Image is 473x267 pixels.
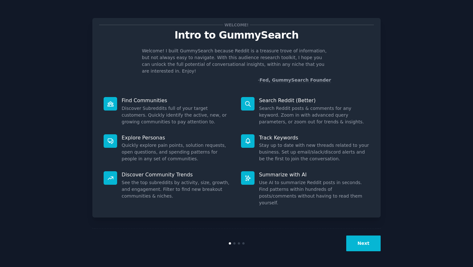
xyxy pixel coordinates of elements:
[122,179,232,200] dd: See the top subreddits by activity, size, growth, and engagement. Filter to find new breakout com...
[259,171,369,178] p: Summarize with AI
[258,77,331,84] div: -
[259,105,369,125] dd: Search Reddit posts & comments for any keyword. Zoom in with advanced query parameters, or zoom o...
[346,236,381,251] button: Next
[259,179,369,206] dd: Use AI to summarize Reddit posts in seconds. Find patterns within hundreds of posts/comments with...
[122,134,232,141] p: Explore Personas
[99,30,374,41] p: Intro to GummySearch
[142,48,331,75] p: Welcome! I built GummySearch because Reddit is a treasure trove of information, but not always ea...
[259,97,369,104] p: Search Reddit (Better)
[122,105,232,125] dd: Discover Subreddits full of your target customers. Quickly identify the active, new, or growing c...
[122,171,232,178] p: Discover Community Trends
[259,142,369,162] dd: Stay up to date with new threads related to your business. Set up email/slack/discord alerts and ...
[259,77,331,83] a: Fed, GummySearch Founder
[122,142,232,162] dd: Quickly explore pain points, solution requests, open questions, and spending patterns for people ...
[122,97,232,104] p: Find Communities
[259,134,369,141] p: Track Keywords
[223,22,250,28] span: Welcome!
